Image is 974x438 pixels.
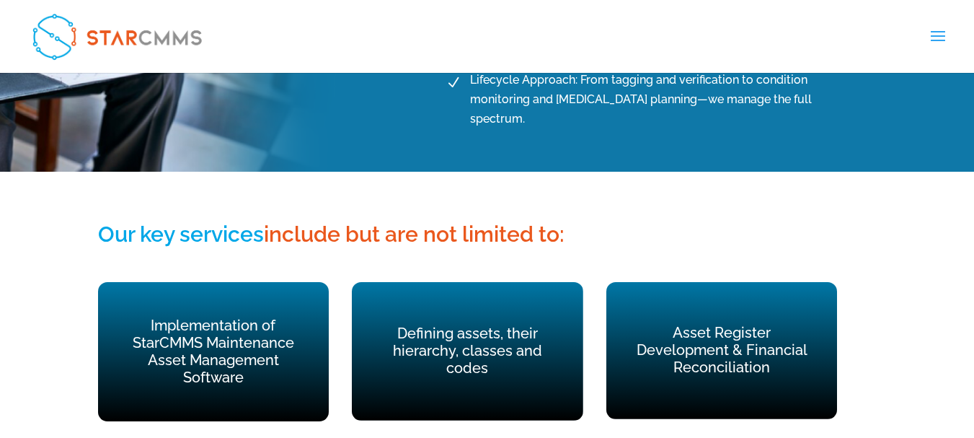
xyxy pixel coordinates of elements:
[466,70,818,129] span: Lifecycle Approach: From tagging and verification to condition monitoring and [MEDICAL_DATA] plan...
[902,369,974,438] iframe: Chat Widget
[25,6,210,66] img: StarCMMS
[98,222,264,247] span: Our key services
[264,222,565,247] span: include but are not limited to:
[372,325,562,377] p: Defining assets, their hierarchy, classes and codes
[627,325,817,376] p: Asset Register Development & Financial Reconciliation
[440,70,466,95] span: N
[118,317,309,386] p: Implementation of StarCMMS Maintenance Asset Management Software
